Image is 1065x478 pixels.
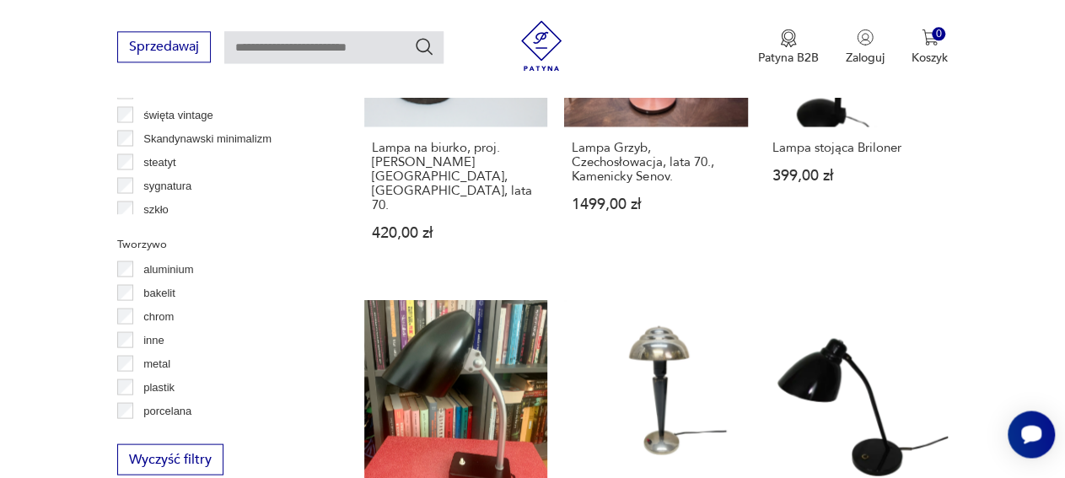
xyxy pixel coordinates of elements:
[414,36,434,56] button: Szukaj
[143,200,169,218] p: szkło
[143,425,179,443] p: porcelit
[143,330,164,349] p: inne
[912,29,948,66] button: 0Koszyk
[143,307,174,325] p: chrom
[572,196,740,211] p: 1499,00 zł
[932,27,946,41] div: 0
[1008,411,1055,458] iframe: Smartsupp widget button
[117,443,223,475] button: Wyczyść filtry
[846,29,885,66] button: Zaloguj
[922,29,939,46] img: Ikona koszyka
[117,234,324,253] p: Tworzywo
[516,20,567,71] img: Patyna - sklep z meblami i dekoracjami vintage
[143,153,175,171] p: steatyt
[143,129,272,148] p: Skandynawski minimalizm
[780,29,797,47] img: Ikona medalu
[772,140,940,154] h3: Lampa stojąca Briloner
[912,50,948,66] p: Koszyk
[372,225,540,239] p: 420,00 zł
[143,401,191,420] p: porcelana
[846,50,885,66] p: Zaloguj
[372,140,540,212] h3: Lampa na biurko, proj. [PERSON_NAME][GEOGRAPHIC_DATA], [GEOGRAPHIC_DATA], lata 70.
[758,29,819,66] a: Ikona medaluPatyna B2B
[117,42,211,54] a: Sprzedawaj
[772,168,940,182] p: 399,00 zł
[143,378,175,396] p: plastik
[758,50,819,66] p: Patyna B2B
[117,31,211,62] button: Sprzedawaj
[758,29,819,66] button: Patyna B2B
[143,283,175,302] p: bakelit
[143,260,193,278] p: aluminium
[857,29,874,46] img: Ikonka użytkownika
[572,140,740,183] h3: Lampa Grzyb, Czechosłowacja, lata 70., Kamenicky Senov.
[143,354,170,373] p: metal
[143,176,191,195] p: sygnatura
[143,105,212,124] p: święta vintage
